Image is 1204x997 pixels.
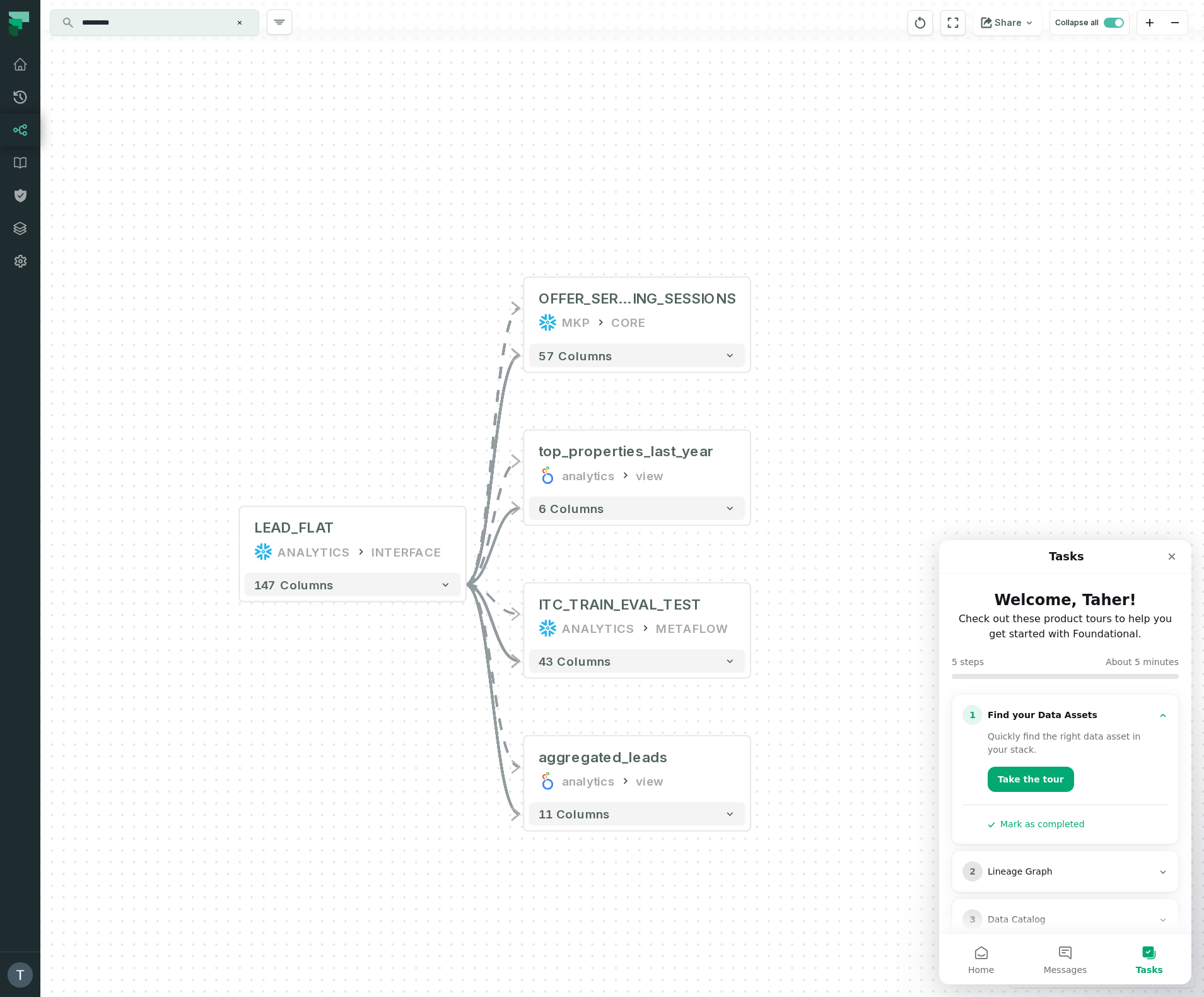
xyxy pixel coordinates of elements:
[633,290,736,309] span: ING_SESSIONS
[1162,11,1188,35] button: zoom out
[539,654,612,668] span: 43 columns
[562,466,615,485] div: analytics
[611,313,645,332] div: CORE
[539,442,714,461] div: top_properties_last_year
[539,501,604,515] span: 6 columns
[233,16,246,29] button: Clear search query
[8,962,33,988] img: avatar of Taher Hekmatfar
[636,466,663,485] div: view
[562,772,615,791] div: analytics
[465,584,520,767] g: Edge from 858bc0567a8826fbde70f9a608e408e1 to ab3603c8496cd35da08700024e50350f
[562,619,635,638] div: ANALYTICS
[539,807,611,821] span: 11 columns
[254,519,336,538] div: LEAD_FLAT
[539,348,612,362] span: 57 columns
[539,290,633,309] span: OFFER_SERVED_BOOK
[636,772,663,791] div: view
[562,313,590,332] div: MKP
[539,290,736,309] div: OFFER_SERVED_BOOKING_SESSIONS
[278,542,351,561] div: ANALYTICS
[656,619,728,638] div: METAFLOW
[939,540,1191,984] iframe: Intercom live chat
[539,595,702,614] div: ITC_TRAIN_EVAL_TEST
[254,577,334,591] span: 147 columns
[973,10,1042,35] button: Share
[465,584,520,614] g: Edge from 858bc0567a8826fbde70f9a608e408e1 to 5153c570d9016f59911a0a0d1e86b164
[1049,10,1130,35] button: Collapse all
[539,748,668,767] div: aggregated_leads
[371,542,441,561] div: INTERFACE
[465,309,520,585] g: Edge from 858bc0567a8826fbde70f9a608e408e1 to 8b3d018a2e32a3a69eca91526bc0f5b9
[1137,11,1162,35] button: zoom in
